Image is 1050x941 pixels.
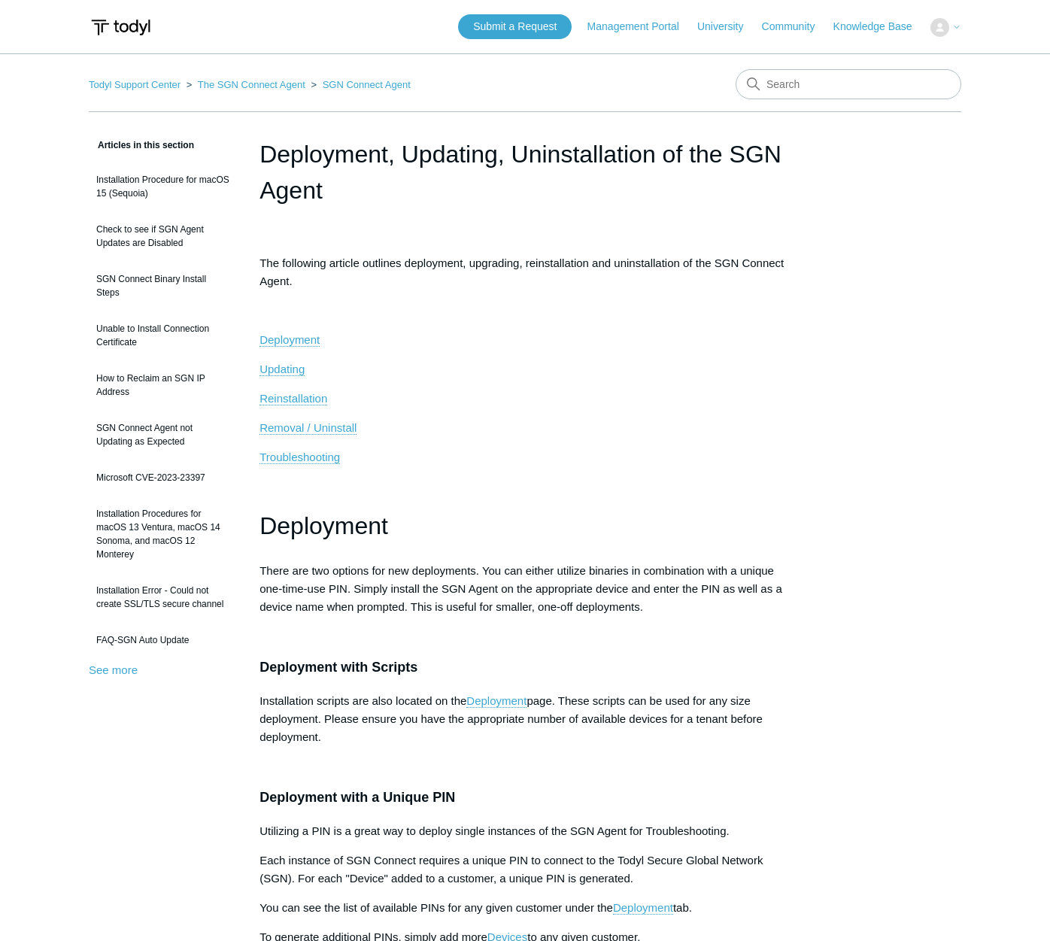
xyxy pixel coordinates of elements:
[259,421,357,435] a: Removal / Uninstall
[259,363,305,376] a: Updating
[587,19,694,35] a: Management Portal
[697,19,758,35] a: University
[259,363,305,375] span: Updating
[259,694,466,707] span: Installation scripts are also located on the
[259,421,357,434] span: Removal / Uninstall
[89,314,237,357] a: Unable to Install Connection Certificate
[89,414,237,456] a: SGN Connect Agent not Updating as Expected
[89,499,237,569] a: Installation Procedures for macOS 13 Ventura, macOS 14 Sonoma, and macOS 12 Monterey
[259,564,782,613] span: There are two options for new deployments. You can either utilize binaries in combination with a ...
[833,19,927,35] a: Knowledge Base
[89,79,181,90] a: Todyl Support Center
[198,79,305,90] a: The SGN Connect Agent
[259,790,455,805] span: Deployment with a Unique PIN
[89,165,237,208] a: Installation Procedure for macOS 15 (Sequoia)
[259,901,613,914] span: You can see the list of available PINs for any given customer under the
[89,663,138,676] a: See more
[89,626,237,654] a: FAQ-SGN Auto Update
[89,140,194,150] span: Articles in this section
[259,333,320,346] span: Deployment
[89,265,237,307] a: SGN Connect Binary Install Steps
[458,14,572,39] a: Submit a Request
[259,451,340,463] span: Troubleshooting
[89,463,237,492] a: Microsoft CVE-2023-23397
[259,824,730,837] span: Utilizing a PIN is a great way to deploy single instances of the SGN Agent for Troubleshooting.
[613,901,673,915] a: Deployment
[259,512,388,539] span: Deployment
[673,901,692,914] span: tab.
[259,660,417,675] span: Deployment with Scripts
[259,256,784,287] span: The following article outlines deployment, upgrading, reinstallation and uninstallation of the SG...
[89,364,237,406] a: How to Reclaim an SGN IP Address
[466,694,527,708] a: Deployment
[308,79,410,90] li: SGN Connect Agent
[89,215,237,257] a: Check to see if SGN Agent Updates are Disabled
[184,79,308,90] li: The SGN Connect Agent
[762,19,830,35] a: Community
[89,576,237,618] a: Installation Error - Could not create SSL/TLS secure channel
[89,14,153,41] img: Todyl Support Center Help Center home page
[259,136,791,208] h1: Deployment, Updating, Uninstallation of the SGN Agent
[259,451,340,464] a: Troubleshooting
[259,392,327,405] a: Reinstallation
[259,854,763,885] span: Each instance of SGN Connect requires a unique PIN to connect to the Todyl Secure Global Network ...
[259,333,320,347] a: Deployment
[323,79,411,90] a: SGN Connect Agent
[736,69,961,99] input: Search
[89,79,184,90] li: Todyl Support Center
[259,694,763,743] span: page. These scripts can be used for any size deployment. Please ensure you have the appropriate n...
